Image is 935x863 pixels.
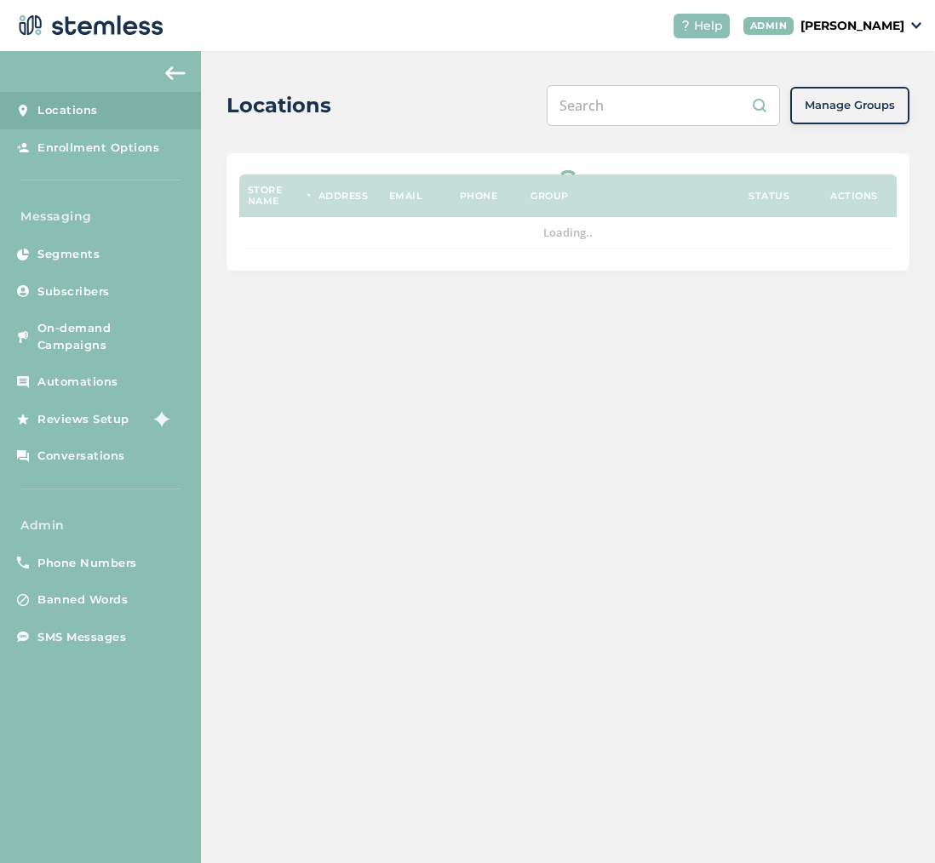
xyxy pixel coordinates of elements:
[37,374,118,391] span: Automations
[790,87,909,124] button: Manage Groups
[37,411,129,428] span: Reviews Setup
[37,555,137,572] span: Phone Numbers
[805,97,895,114] span: Manage Groups
[680,20,691,31] img: icon-help-white-03924b79.svg
[911,22,921,29] img: icon_down-arrow-small-66adaf34.svg
[14,9,163,43] img: logo-dark-0685b13c.svg
[850,781,935,863] iframe: Chat Widget
[37,102,98,119] span: Locations
[37,448,125,465] span: Conversations
[227,90,331,121] h2: Locations
[37,629,126,646] span: SMS Messages
[142,402,176,436] img: glitter-stars-b7820f95.gif
[165,66,186,80] img: icon-arrow-back-accent-c549486e.svg
[37,283,110,300] span: Subscribers
[37,140,159,157] span: Enrollment Options
[694,17,723,35] span: Help
[37,320,184,353] span: On-demand Campaigns
[743,17,794,35] div: ADMIN
[547,85,780,126] input: Search
[800,17,904,35] p: [PERSON_NAME]
[37,246,100,263] span: Segments
[37,592,128,609] span: Banned Words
